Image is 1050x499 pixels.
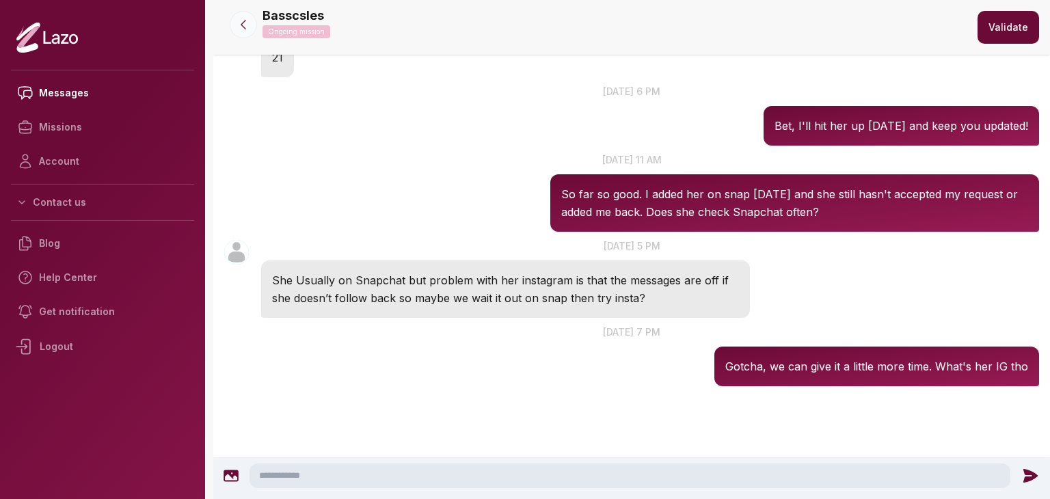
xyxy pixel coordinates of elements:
[213,84,1050,98] p: [DATE] 6 pm
[272,49,283,66] p: 21
[262,6,324,25] p: Basscsles
[262,25,330,38] p: Ongoing mission
[978,11,1039,44] button: Validate
[11,329,194,364] div: Logout
[272,271,739,307] p: She Usually on Snapchat but problem with her instagram is that the messages are off if she doesn’...
[213,325,1050,339] p: [DATE] 7 pm
[775,117,1028,135] p: Bet, I'll hit her up [DATE] and keep you updated!
[725,358,1028,375] p: Gotcha, we can give it a little more time. What's her IG tho
[11,226,194,260] a: Blog
[11,295,194,329] a: Get notification
[11,260,194,295] a: Help Center
[11,190,194,215] button: Contact us
[561,185,1028,221] p: So far so good. I added her on snap [DATE] and she still hasn't accepted my request or added me b...
[11,76,194,110] a: Messages
[11,110,194,144] a: Missions
[213,152,1050,167] p: [DATE] 11 am
[213,239,1050,253] p: [DATE] 5 pm
[11,144,194,178] a: Account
